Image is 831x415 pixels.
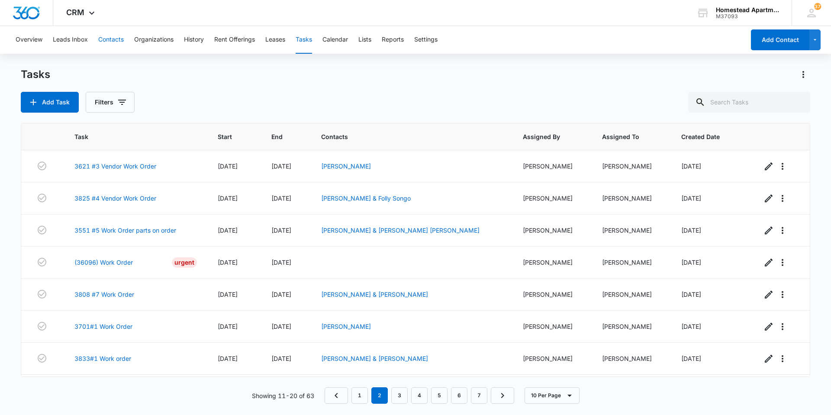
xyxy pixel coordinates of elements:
[218,355,238,362] span: [DATE]
[523,132,569,141] span: Assigned By
[252,391,314,400] p: Showing 11-20 of 63
[218,162,238,170] span: [DATE]
[218,259,238,266] span: [DATE]
[218,291,238,298] span: [DATE]
[74,258,133,267] a: (36096) Work Order
[271,227,291,234] span: [DATE]
[271,291,291,298] span: [DATE]
[351,387,368,404] a: Page 1
[681,227,701,234] span: [DATE]
[325,387,514,404] nav: Pagination
[218,227,238,234] span: [DATE]
[681,132,728,141] span: Created Date
[523,194,581,203] div: [PERSON_NAME]
[321,355,428,362] a: [PERSON_NAME] & [PERSON_NAME]
[74,162,156,171] a: 3621 #3 Vendor Work Order
[525,387,580,404] button: 10 Per Page
[271,132,288,141] span: End
[218,323,238,330] span: [DATE]
[184,26,204,54] button: History
[681,291,701,298] span: [DATE]
[414,26,438,54] button: Settings
[681,259,701,266] span: [DATE]
[358,26,371,54] button: Lists
[16,26,42,54] button: Overview
[74,322,132,331] a: 3701#1 Work Order
[602,322,660,331] div: [PERSON_NAME]
[602,132,648,141] span: Assigned To
[214,26,255,54] button: Rent Offerings
[814,3,821,10] span: 37
[523,290,581,299] div: [PERSON_NAME]
[411,387,428,404] a: Page 4
[321,323,371,330] a: [PERSON_NAME]
[74,194,156,203] a: 3825 #4 Vendor Work Order
[321,195,411,202] a: [PERSON_NAME] & Folly Songo
[218,195,238,202] span: [DATE]
[322,26,348,54] button: Calendar
[271,323,291,330] span: [DATE]
[796,68,810,81] button: Actions
[681,162,701,170] span: [DATE]
[53,26,88,54] button: Leads Inbox
[602,290,660,299] div: [PERSON_NAME]
[523,258,581,267] div: [PERSON_NAME]
[21,68,50,81] h1: Tasks
[74,290,134,299] a: 3808 #7 Work Order
[814,3,821,10] div: notifications count
[431,387,448,404] a: Page 5
[321,227,480,234] a: [PERSON_NAME] & [PERSON_NAME] [PERSON_NAME]
[98,26,124,54] button: Contacts
[321,291,428,298] a: [PERSON_NAME] & [PERSON_NAME]
[602,162,660,171] div: [PERSON_NAME]
[74,226,176,235] a: 3551 #5 Work Order parts on order
[271,355,291,362] span: [DATE]
[602,194,660,203] div: [PERSON_NAME]
[681,355,701,362] span: [DATE]
[471,387,487,404] a: Page 7
[391,387,408,404] a: Page 3
[74,132,184,141] span: Task
[382,26,404,54] button: Reports
[491,387,514,404] a: Next Page
[86,92,135,113] button: Filters
[325,387,348,404] a: Previous Page
[523,354,581,363] div: [PERSON_NAME]
[271,195,291,202] span: [DATE]
[218,132,238,141] span: Start
[451,387,467,404] a: Page 6
[321,162,371,170] a: [PERSON_NAME]
[523,162,581,171] div: [PERSON_NAME]
[716,6,779,13] div: account name
[134,26,174,54] button: Organizations
[523,226,581,235] div: [PERSON_NAME]
[602,354,660,363] div: [PERSON_NAME]
[74,354,131,363] a: 3833#1 Work order
[681,195,701,202] span: [DATE]
[21,92,79,113] button: Add Task
[751,29,809,50] button: Add Contact
[172,257,197,268] div: Urgent
[371,387,388,404] em: 2
[716,13,779,19] div: account id
[681,323,701,330] span: [DATE]
[523,322,581,331] div: [PERSON_NAME]
[296,26,312,54] button: Tasks
[66,8,84,17] span: CRM
[265,26,285,54] button: Leases
[271,259,291,266] span: [DATE]
[688,92,810,113] input: Search Tasks
[271,162,291,170] span: [DATE]
[602,226,660,235] div: [PERSON_NAME]
[602,258,660,267] div: [PERSON_NAME]
[321,132,489,141] span: Contacts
